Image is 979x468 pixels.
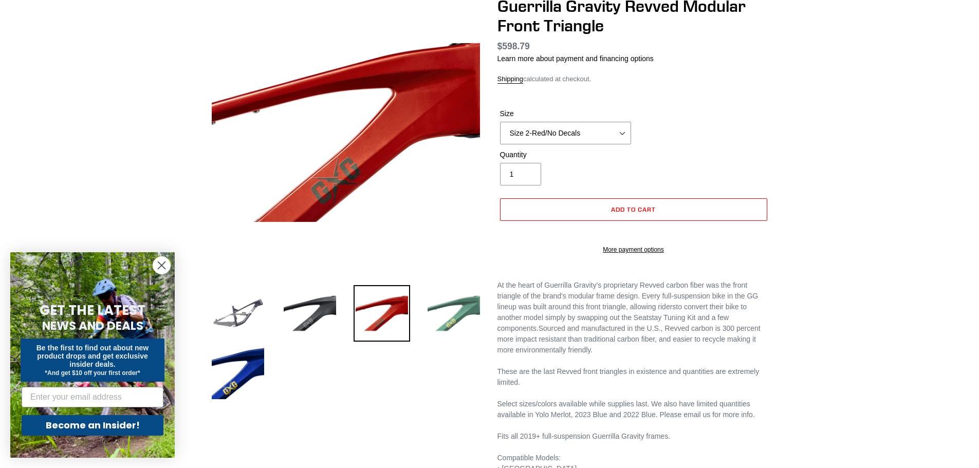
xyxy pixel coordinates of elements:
span: *And get $10 off your first order* [45,369,140,377]
div: Select sizes/colors available while supplies last. We also have limited quantities available in Y... [497,399,770,420]
img: Load image into Gallery viewer, Guerrilla Gravity Revved Modular Front Triangle [426,285,482,342]
button: Become an Insider! [22,415,163,436]
div: Compatible Models: [497,453,770,463]
img: Load image into Gallery viewer, Guerrilla Gravity Revved Modular Front Triangle [282,285,338,342]
button: Add to cart [500,198,767,221]
div: Sourced and manufactured in the U.S., Revved carbon is 300 percent more impact resistant than tra... [497,280,770,355]
div: calculated at checkout. [497,74,770,84]
input: Enter your email address [22,387,163,407]
span: Be the first to find out about new product drops and get exclusive insider deals. [36,344,149,368]
span: At the heart of Guerrilla Gravity's proprietary Revved carbon fiber was the front triangle of the... [497,281,759,311]
a: Shipping [497,75,524,84]
img: Load image into Gallery viewer, Guerrilla Gravity Revved Modular Front Triangle [210,345,266,401]
span: NEWS AND DEALS [42,317,143,334]
img: Load image into Gallery viewer, Guerrilla Gravity Revved Modular Front Triangle [354,285,410,342]
img: Load image into Gallery viewer, Guerrilla Gravity Revved Modular Front Triangle [210,285,266,342]
a: Learn more about payment and financing options [497,54,654,63]
span: to convert their bike to another model simply by swapping out the Seatstay Tuning Kit and a few c... [497,303,747,332]
span: $598.79 [497,41,530,51]
button: Close dialog [153,256,171,274]
label: Quantity [500,149,631,160]
div: These are the last Revved front triangles in existence and quantities are extremely limited. [497,366,770,388]
label: Size [500,108,631,119]
div: Fits all 2019+ full-suspension Guerrilla Gravity frames. [497,431,770,442]
a: More payment options [500,245,767,254]
span: Add to cart [611,205,656,213]
span: GET THE LATEST [40,301,145,320]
